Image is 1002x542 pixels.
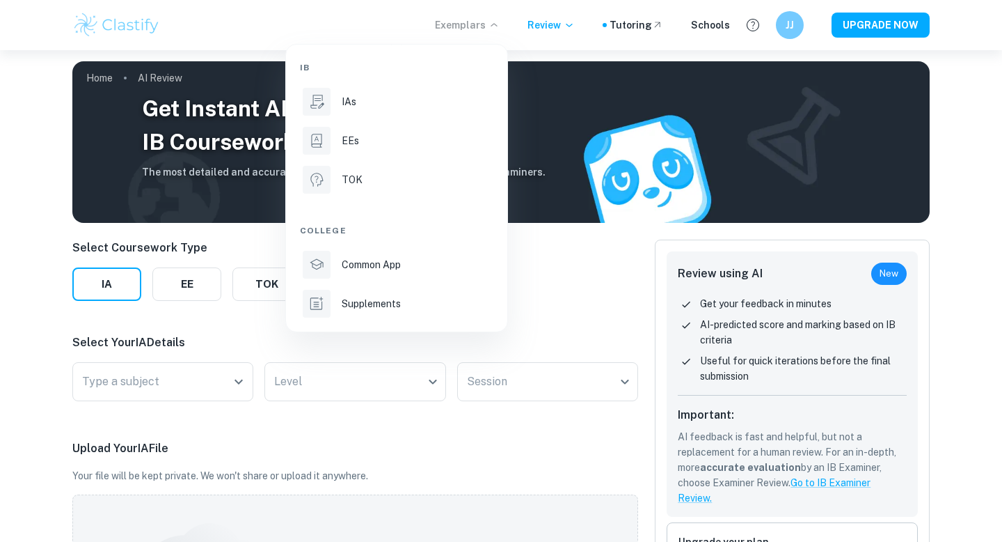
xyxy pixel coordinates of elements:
span: IB [300,61,310,74]
a: Common App [300,248,493,281]
a: TOK [300,163,493,196]
p: Supplements [342,296,401,311]
p: IAs [342,94,356,109]
p: Common App [342,257,401,272]
p: EEs [342,133,359,148]
a: EEs [300,124,493,157]
a: Supplements [300,287,493,320]
p: TOK [342,172,363,187]
span: College [300,224,347,237]
a: IAs [300,85,493,118]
